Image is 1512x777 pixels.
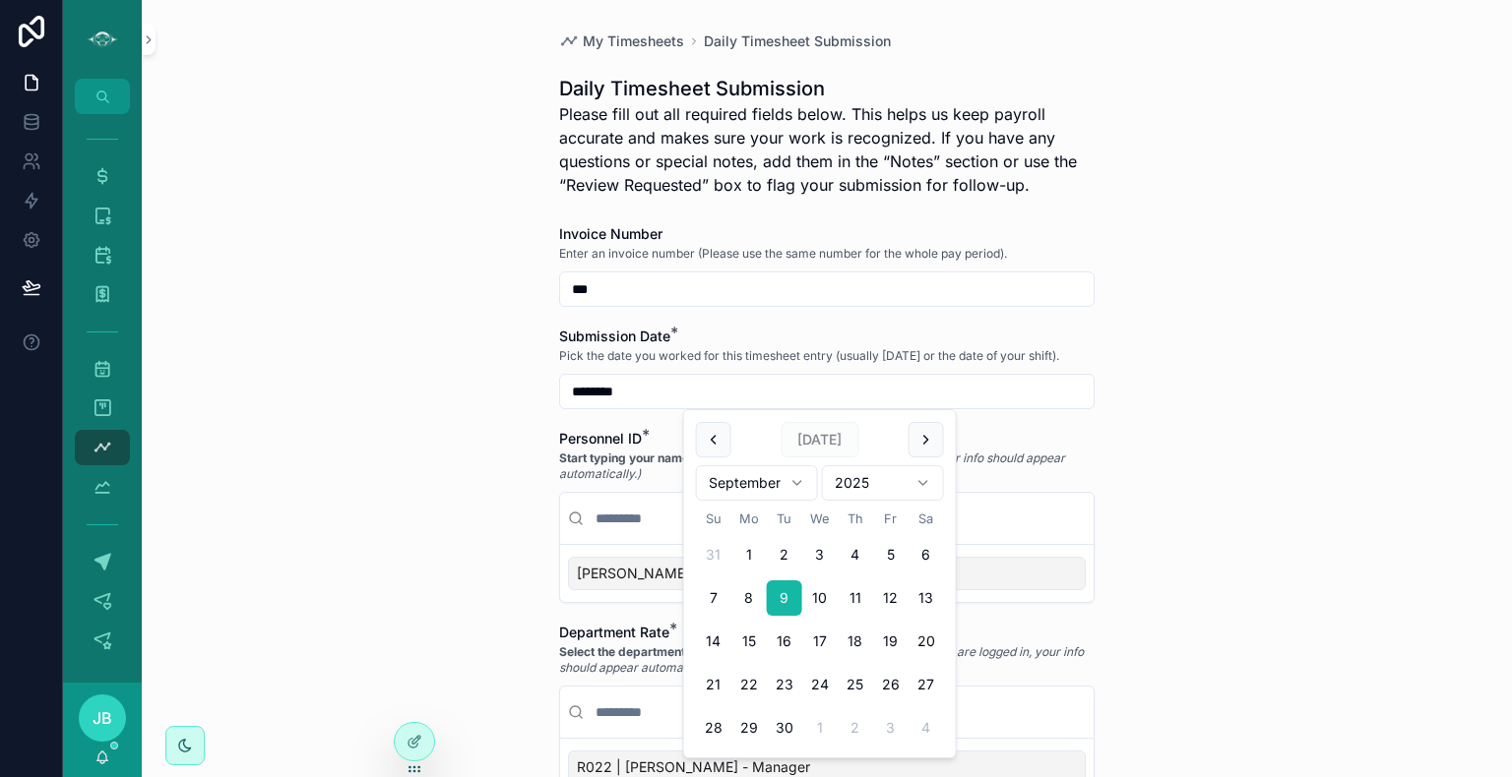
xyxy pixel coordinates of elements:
span: JB [93,706,112,730]
span: Enter an invoice number (Please use the same number for the whole pay period). [559,246,1007,262]
button: Friday, October 3rd, 2025 [873,710,909,746]
button: Monday, September 22nd, 2025 [731,667,767,702]
button: Wednesday, September 24th, 2025 [802,667,838,702]
button: Monday, September 8th, 2025 [731,580,767,616]
button: Wednesday, September 10th, 2025 [802,580,838,616]
button: Friday, September 19th, 2025 [873,624,909,659]
button: Monday, September 1st, 2025 [731,537,767,572]
button: Thursday, September 25th, 2025 [838,667,873,702]
span: Invoice Number [559,225,662,242]
button: Saturday, September 6th, 2025 [909,537,944,572]
em: (If you are logged in, your info should appear automatically.) [559,450,1065,481]
button: Saturday, October 4th, 2025 [909,710,944,746]
th: Sunday [696,508,731,529]
button: Sunday, August 31st, 2025 [696,537,731,572]
span: Department Rate [559,624,669,640]
button: Saturday, September 20th, 2025 [909,624,944,659]
span: Submission Date [559,328,670,344]
th: Saturday [909,508,944,529]
button: Tuesday, September 30th, 2025 [767,710,802,746]
button: Friday, September 12th, 2025 [873,580,909,616]
button: Saturday, September 27th, 2025 [909,667,944,702]
button: Wednesday, September 3rd, 2025 [802,537,838,572]
button: Sunday, September 7th, 2025 [696,580,731,616]
span: Pick the date you worked for this timesheet entry (usually [DATE] or the date of your shift). [559,348,1059,364]
button: Thursday, September 4th, 2025 [838,537,873,572]
span: Personnel ID [559,430,642,447]
button: Sunday, September 21st, 2025 [696,667,731,702]
button: Friday, September 5th, 2025 [873,537,909,572]
button: Wednesday, October 1st, 2025 [802,710,838,746]
p: Please fill out all required fields below. This helps us keep payroll accurate and makes sure you... [559,102,1095,197]
button: Friday, September 26th, 2025 [873,667,909,702]
button: Monday, September 15th, 2025 [731,624,767,659]
button: Sunday, September 28th, 2025 [696,710,731,746]
a: My Timesheets [559,31,684,51]
button: Thursday, September 18th, 2025 [838,624,873,659]
span: R022 | [PERSON_NAME] - Manager [577,757,810,777]
div: Suggestions [560,545,1094,602]
span: [PERSON_NAME] [577,564,690,583]
th: Thursday [838,508,873,529]
button: Saturday, September 13th, 2025 [909,580,944,616]
th: Wednesday [802,508,838,529]
button: Tuesday, September 23rd, 2025 [767,667,802,702]
button: Monday, September 29th, 2025 [731,710,767,746]
button: Today, Tuesday, September 9th, 2025, selected [767,580,802,616]
button: Thursday, September 11th, 2025 [838,580,873,616]
table: September 2025 [696,508,944,746]
strong: Select the department and role you worked under for this shift. [559,644,916,659]
span: My Timesheets [583,31,684,51]
button: Wednesday, September 17th, 2025 [802,624,838,659]
img: App logo [87,24,118,55]
button: Tuesday, September 2nd, 2025 [767,537,802,572]
th: Monday [731,508,767,529]
button: Sunday, September 14th, 2025 [696,624,731,659]
th: Friday [873,508,909,529]
div: scrollable content [63,114,142,683]
em: (If you are logged in, your info should appear automatically). [559,644,1084,675]
button: Thursday, October 2nd, 2025 [838,710,873,746]
th: Tuesday [767,508,802,529]
a: Daily Timesheet Submission [704,31,891,51]
button: Tuesday, September 16th, 2025 [767,624,802,659]
h1: Daily Timesheet Submission [559,75,1095,102]
strong: Start typing your name or select from the list. [559,450,816,465]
